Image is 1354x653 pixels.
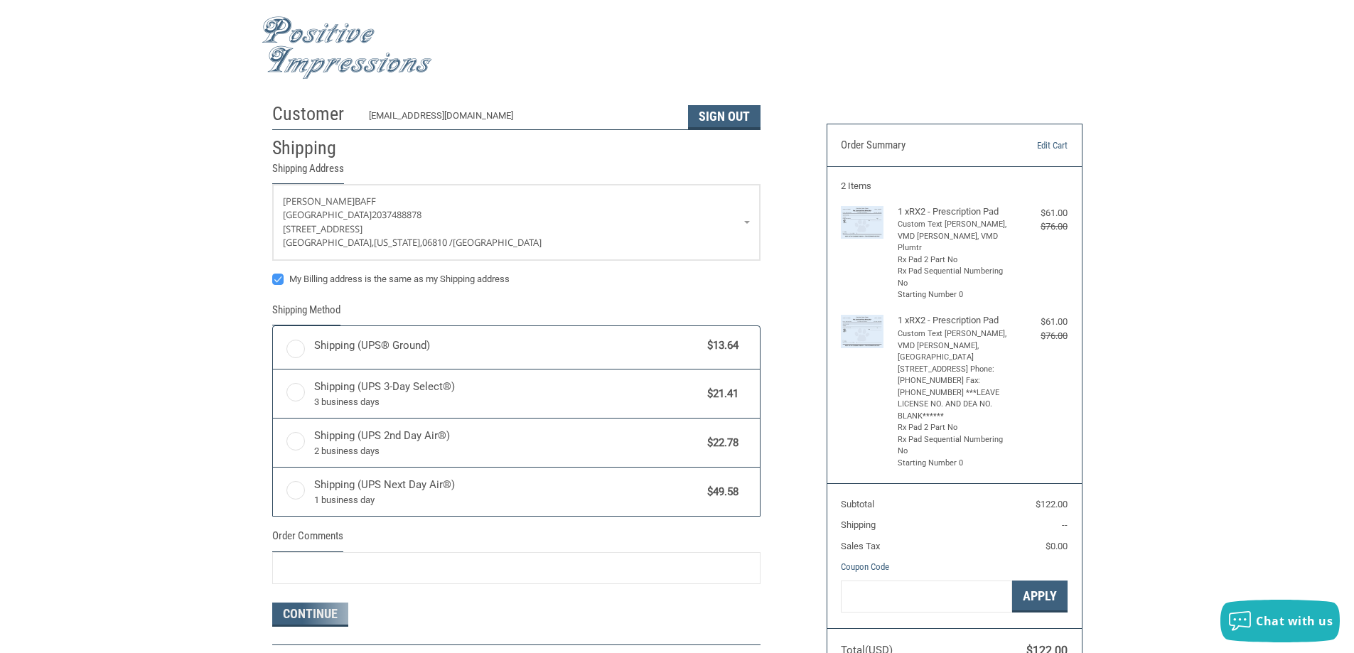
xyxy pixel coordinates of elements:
[1011,206,1068,220] div: $61.00
[369,109,674,129] div: [EMAIL_ADDRESS][DOMAIN_NAME]
[272,136,355,160] h2: Shipping
[453,236,542,249] span: [GEOGRAPHIC_DATA]
[273,185,760,260] a: Enter or select a different address
[283,195,355,207] span: [PERSON_NAME]
[995,139,1068,153] a: Edit Cart
[1011,315,1068,329] div: $61.00
[898,458,1008,470] li: Starting Number 0
[283,208,372,221] span: [GEOGRAPHIC_DATA]
[1011,220,1068,234] div: $76.00
[372,208,421,221] span: 2037488878
[1046,541,1068,551] span: $0.00
[374,236,422,249] span: [US_STATE],
[272,302,340,325] legend: Shipping Method
[1220,600,1340,642] button: Chat with us
[314,379,701,409] span: Shipping (UPS 3-Day Select®)
[262,16,432,80] img: Positive Impressions
[1256,613,1333,629] span: Chat with us
[701,386,739,402] span: $21.41
[314,428,701,458] span: Shipping (UPS 2nd Day Air®)
[314,395,701,409] span: 3 business days
[701,435,739,451] span: $22.78
[1062,519,1068,530] span: --
[841,581,1012,612] input: Gift Certificate or Coupon Code
[314,444,701,458] span: 2 business days
[898,266,1008,289] li: Rx Pad Sequential Numbering No
[841,541,880,551] span: Sales Tax
[272,603,348,627] button: Continue
[272,161,344,184] legend: Shipping Address
[1011,329,1068,343] div: $76.00
[841,499,874,509] span: Subtotal
[898,422,1008,434] li: Rx Pad 2 Part No
[898,328,1008,422] li: Custom Text [PERSON_NAME], VMD [PERSON_NAME], [GEOGRAPHIC_DATA] [STREET_ADDRESS] Phone: [PHONE_NU...
[1012,581,1068,612] button: Apply
[1036,499,1068,509] span: $122.00
[688,105,761,129] button: Sign Out
[898,206,1008,217] h4: 1 x RX2 - Prescription Pad
[898,434,1008,458] li: Rx Pad Sequential Numbering No
[283,236,374,249] span: [GEOGRAPHIC_DATA],
[898,254,1008,266] li: Rx Pad 2 Part No
[272,528,343,551] legend: Order Comments
[701,484,739,500] span: $49.58
[898,219,1008,254] li: Custom Text [PERSON_NAME], VMD [PERSON_NAME], VMD Plumtr
[841,180,1068,192] h3: 2 Items
[314,338,701,354] span: Shipping (UPS® Ground)
[898,289,1008,301] li: Starting Number 0
[314,493,701,507] span: 1 business day
[701,338,739,354] span: $13.64
[283,222,362,235] span: [STREET_ADDRESS]
[841,561,889,572] a: Coupon Code
[898,315,1008,326] h4: 1 x RX2 - Prescription Pad
[314,477,701,507] span: Shipping (UPS Next Day Air®)
[422,236,453,249] span: 06810 /
[841,139,995,153] h3: Order Summary
[272,274,761,285] label: My Billing address is the same as my Shipping address
[841,519,876,530] span: Shipping
[272,102,355,126] h2: Customer
[355,195,376,207] span: Baff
